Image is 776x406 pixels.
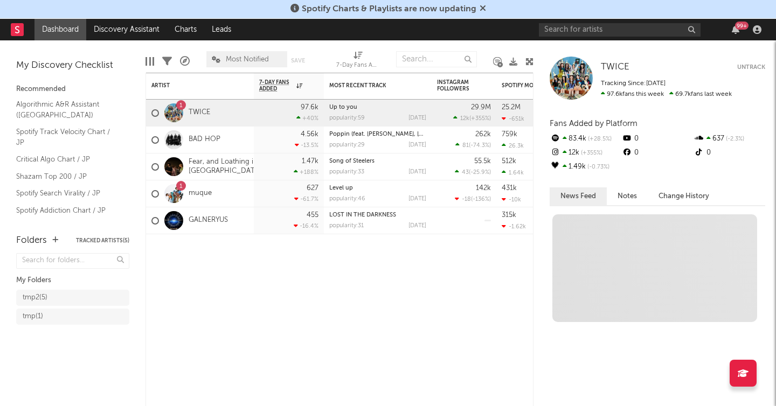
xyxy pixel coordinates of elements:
span: -25.9 % [470,170,489,176]
button: News Feed [550,187,607,205]
div: -10k [502,196,521,203]
div: popularity: 31 [329,223,364,229]
span: +355 % [579,150,602,156]
a: Song of Steelers [329,158,375,164]
span: TWICE [601,62,629,72]
div: Recommended [16,83,129,96]
span: -2.3 % [724,136,744,142]
span: Fans Added by Platform [550,120,638,128]
div: [DATE] [408,223,426,229]
span: 43 [462,170,469,176]
span: Most Notified [226,56,269,63]
div: Filters [162,46,172,77]
div: 4.56k [301,131,318,138]
div: ( ) [455,195,491,202]
span: Dismiss [480,5,486,13]
div: Spotify Monthly Listeners [502,82,583,89]
div: 29.9M [471,104,491,111]
a: TWICE [601,62,629,73]
div: popularity: 59 [329,115,365,121]
div: 83.4k [550,132,621,146]
div: [DATE] [408,115,426,121]
div: 0 [694,146,765,160]
div: 455 [307,212,318,219]
div: 25.2M [502,104,521,111]
div: 12k [550,146,621,160]
span: 69.7k fans last week [601,91,732,97]
div: 262k [475,131,491,138]
div: Level up [329,185,426,191]
a: Charts [167,19,204,40]
div: [DATE] [408,142,426,148]
a: GALNERYUS [189,216,228,225]
div: Up to you [329,104,426,110]
div: 0 [621,146,693,160]
a: TWICE [189,108,210,117]
div: ( ) [453,115,491,122]
div: 99 + [735,22,749,30]
span: +355 % [471,116,489,122]
div: -651k [502,115,524,122]
div: tmp2 ( 5 ) [23,291,47,304]
div: [DATE] [408,196,426,202]
a: LOST IN THE DARKNESS [329,212,396,218]
span: -136 % [473,197,489,202]
div: -16.4 % [294,222,318,229]
div: Folders [16,234,47,247]
span: -0.73 % [586,164,609,170]
a: Up to you [329,104,357,110]
div: 512k [502,158,516,165]
span: 81 [462,143,469,149]
div: LOST IN THE DARKNESS [329,212,426,218]
button: Save [291,58,305,64]
a: Level up [329,185,353,191]
div: My Discovery Checklist [16,59,129,72]
div: ( ) [455,169,491,176]
a: Fear, and Loathing in [GEOGRAPHIC_DATA] [189,158,261,176]
div: 627 [307,185,318,192]
div: 26.3k [502,142,524,149]
div: 1.64k [502,169,524,176]
a: Spotify Addiction Chart / JP [16,205,119,216]
button: Change History [648,187,720,205]
a: tmp2(5) [16,290,129,306]
div: 1.47k [302,158,318,165]
div: ( ) [455,142,491,149]
span: 97.6k fans this week [601,91,664,97]
div: My Folders [16,274,129,287]
a: Leads [204,19,239,40]
div: +188 % [294,169,318,176]
span: Tracking Since: [DATE] [601,80,666,87]
span: -74.3 % [470,143,489,149]
a: Spotify Track Velocity Chart / JP [16,126,119,148]
div: 759k [502,131,517,138]
div: 315k [502,212,516,219]
a: BAD HOP [189,135,220,144]
div: popularity: 33 [329,169,364,175]
a: Dashboard [34,19,86,40]
div: Song of Steelers [329,158,426,164]
a: Shazam Top 200 / JP [16,171,119,183]
div: A&R Pipeline [180,46,190,77]
input: Search for folders... [16,253,129,269]
div: 55.5k [474,158,491,165]
button: Tracked Artists(5) [76,238,129,243]
div: 7-Day Fans Added (7-Day Fans Added) [336,59,379,72]
div: popularity: 29 [329,142,365,148]
div: 0 [621,132,693,146]
button: Notes [607,187,648,205]
div: +40 % [296,115,318,122]
a: Poppin (feat. [PERSON_NAME], [PERSON_NAME] & Bark) [329,131,486,137]
div: -61.7 % [294,195,318,202]
div: Most Recent Track [329,82,410,89]
div: 97.6k [301,104,318,111]
div: 431k [502,185,517,192]
a: Discovery Assistant [86,19,167,40]
div: Poppin (feat. Benjazzy, YZERR & Bark) [329,131,426,137]
div: 142k [476,185,491,192]
a: Critical Algo Chart / JP [16,153,119,165]
a: Spotify Search Virality / JP [16,187,119,199]
div: Artist [151,82,232,89]
button: 99+ [732,25,739,34]
div: Edit Columns [145,46,154,77]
